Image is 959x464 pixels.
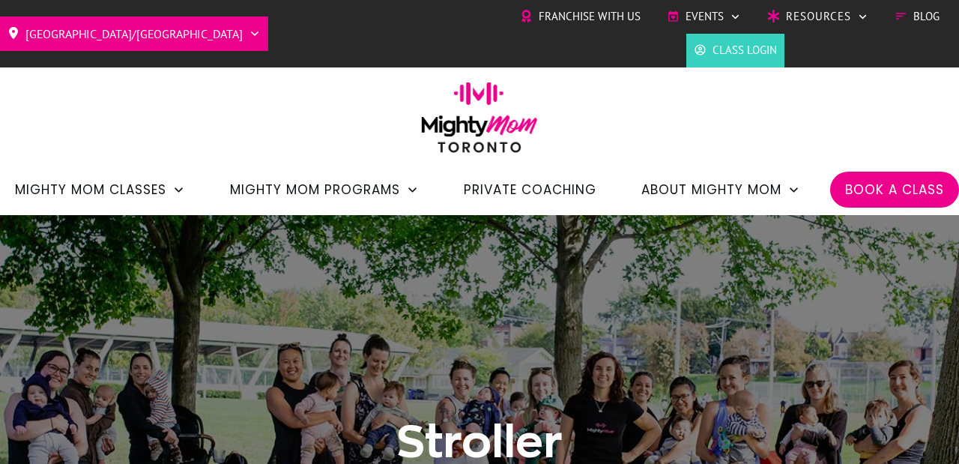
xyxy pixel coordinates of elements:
a: Resources [767,5,868,28]
span: Class Login [713,39,777,61]
a: About Mighty Mom [641,177,800,202]
span: Mighty Mom Classes [15,177,166,202]
a: Book a Class [845,177,944,202]
a: Mighty Mom Classes [15,177,185,202]
a: Mighty Mom Programs [230,177,419,202]
span: Events [686,5,724,28]
a: Events [667,5,741,28]
a: Class Login [694,39,777,61]
span: Blog [913,5,940,28]
span: Resources [786,5,851,28]
span: [GEOGRAPHIC_DATA]/[GEOGRAPHIC_DATA] [25,22,243,46]
img: mightymom-logo-toronto [414,82,545,163]
a: Franchise with Us [520,5,641,28]
a: [GEOGRAPHIC_DATA]/[GEOGRAPHIC_DATA] [7,22,261,46]
span: Mighty Mom Programs [230,177,400,202]
a: Private Coaching [464,177,596,202]
span: Franchise with Us [539,5,641,28]
span: About Mighty Mom [641,177,781,202]
a: Blog [895,5,940,28]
